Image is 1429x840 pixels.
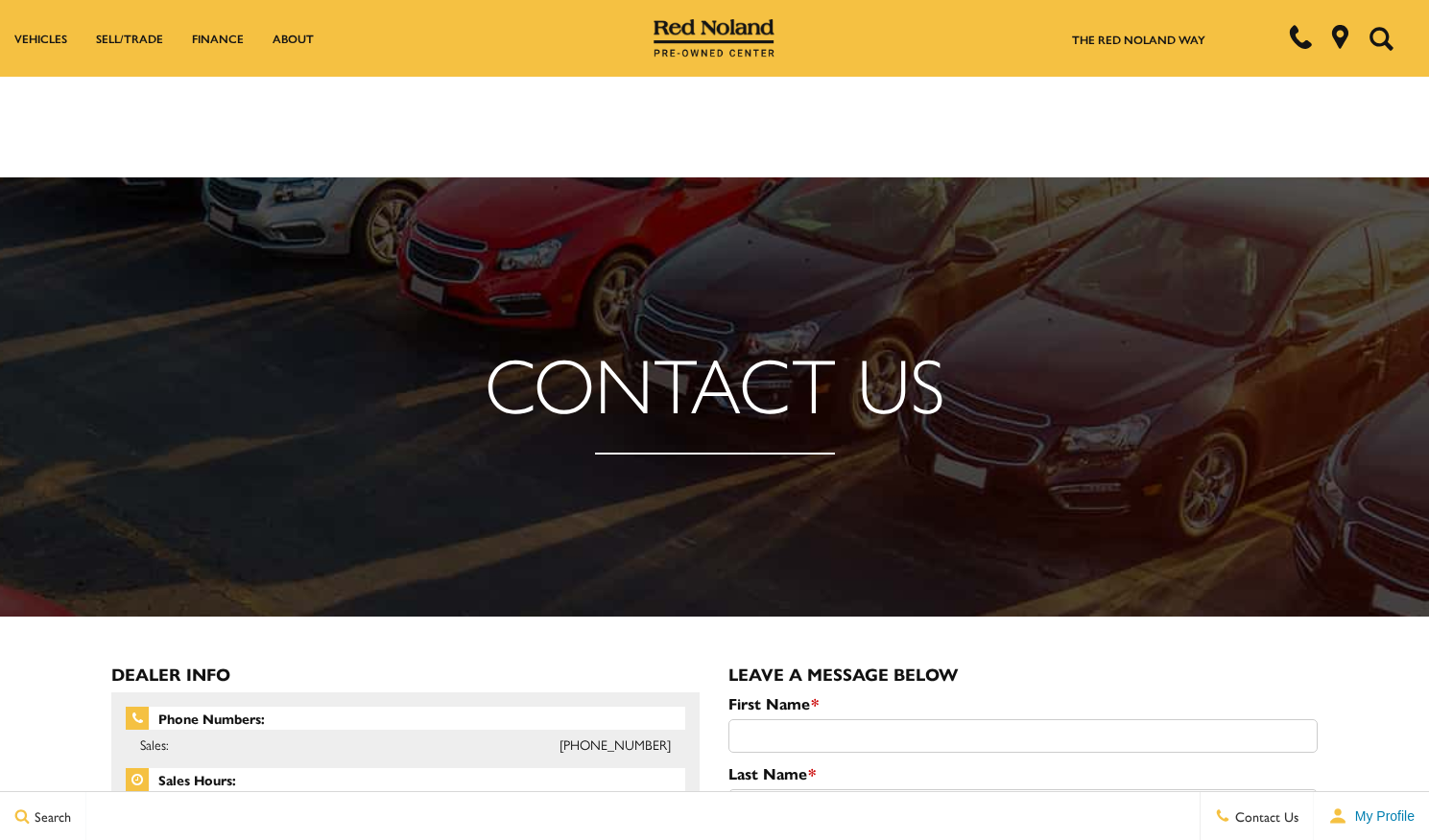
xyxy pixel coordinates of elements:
[1347,808,1415,824] span: My Profile
[1230,806,1298,826] span: Contact Us
[1072,31,1205,48] a: The Red Noland Way
[1314,792,1429,840] button: user-profile-menu
[140,735,169,754] span: Sales:
[30,806,71,826] span: Search
[126,768,685,791] span: Sales Hours:
[1362,1,1400,76] button: Open the search field
[654,26,774,45] a: Red Noland Pre-Owned
[126,707,685,730] span: Phone Numbers:
[728,665,1317,684] h3: Leave a Message Below
[560,735,671,754] a: [PHONE_NUMBER]
[111,665,700,684] h3: Dealer Info
[728,762,816,784] label: Last Name
[654,19,774,58] img: Red Noland Pre-Owned
[728,692,819,714] label: First Name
